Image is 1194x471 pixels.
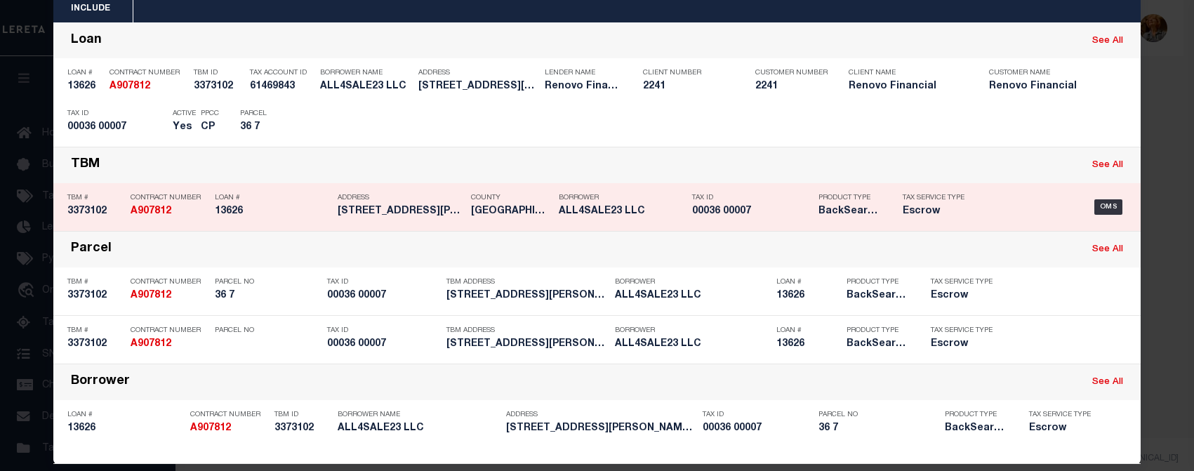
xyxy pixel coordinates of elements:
[71,241,112,258] div: Parcel
[327,338,439,350] h5: 00036 00007
[506,423,696,434] h5: 147 Risdon Street Mount Holly, ...
[274,423,331,434] h5: 3373102
[692,194,811,202] p: Tax ID
[615,338,769,350] h5: ALL4SALE23 LLC
[190,411,267,419] p: Contract Number
[67,110,166,118] p: Tax ID
[190,423,267,434] h5: A907812
[71,157,100,173] div: TBM
[471,206,552,218] h5: Burlington
[545,69,622,77] p: Lender Name
[110,81,150,91] strong: A907812
[931,326,994,335] p: Tax Service Type
[131,338,208,350] h5: A907812
[1029,411,1099,419] p: Tax Service Type
[643,69,734,77] p: Client Number
[67,81,102,93] h5: 13626
[559,206,685,218] h5: ALL4SALE23 LLC
[201,121,219,133] h5: CP
[67,278,124,286] p: TBM #
[131,339,171,349] strong: A907812
[194,69,243,77] p: TBM ID
[173,110,196,118] p: Active
[818,411,938,419] p: Parcel No
[67,194,124,202] p: TBM #
[903,206,973,218] h5: Escrow
[1029,423,1099,434] h5: Escrow
[67,290,124,302] h5: 3373102
[847,326,910,335] p: Product Type
[338,194,464,202] p: Address
[1092,37,1123,46] a: See All
[131,206,171,216] strong: A907812
[131,326,208,335] p: Contract Number
[446,338,608,350] h5: 147 Risdon Street Mount Holly, ...
[67,326,124,335] p: TBM #
[320,81,411,93] h5: ALL4SALE23 LLC
[818,423,938,434] h5: 36 7
[71,33,102,49] div: Loan
[643,81,734,93] h5: 2241
[446,290,608,302] h5: 147 Risdon Street Mount Holly, ...
[1092,245,1123,254] a: See All
[67,69,102,77] p: Loan #
[989,81,1108,93] h5: Renovo Financial
[931,338,994,350] h5: Escrow
[327,278,439,286] p: Tax ID
[615,326,769,335] p: Borrower
[250,69,313,77] p: Tax Account ID
[847,278,910,286] p: Product Type
[215,194,331,202] p: Loan #
[506,411,696,419] p: Address
[240,121,303,133] h5: 36 7
[173,121,194,133] h5: Yes
[67,423,183,434] h5: 13626
[71,374,130,390] div: Borrower
[945,411,1008,419] p: Product Type
[131,194,208,202] p: Contract Number
[240,110,303,118] p: Parcel
[215,290,320,302] h5: 36 7
[776,290,840,302] h5: 13626
[131,278,208,286] p: Contract Number
[131,290,208,302] h5: A907812
[692,206,811,218] h5: 00036 00007
[274,411,331,419] p: TBM ID
[67,411,183,419] p: Loan #
[989,69,1108,77] p: Customer Name
[110,69,187,77] p: Contract Number
[1092,161,1123,170] a: See All
[545,81,622,93] h5: Renovo Financial
[847,338,910,350] h5: BackSearch,Escrow
[338,411,499,419] p: Borrower Name
[818,206,882,218] h5: BackSearch,Escrow
[131,291,171,300] strong: A907812
[215,206,331,218] h5: 13626
[776,338,840,350] h5: 13626
[471,194,552,202] p: County
[776,326,840,335] p: Loan #
[250,81,313,93] h5: 61469843
[67,206,124,218] h5: 3373102
[615,290,769,302] h5: ALL4SALE23 LLC
[931,290,994,302] h5: Escrow
[194,81,243,93] h5: 3373102
[847,290,910,302] h5: BackSearch,Escrow
[327,290,439,302] h5: 00036 00007
[703,423,811,434] h5: 00036 00007
[903,194,973,202] p: Tax Service Type
[67,338,124,350] h5: 3373102
[190,423,231,433] strong: A907812
[418,69,538,77] p: Address
[615,278,769,286] p: Borrower
[559,194,685,202] p: Borrower
[338,423,499,434] h5: ALL4SALE23 LLC
[703,411,811,419] p: Tax ID
[945,423,1008,434] h5: BackSearch,Escrow
[446,326,608,335] p: TBM Address
[131,206,208,218] h5: A907812
[215,326,320,335] p: Parcel No
[201,110,219,118] p: PPCC
[1094,199,1123,215] div: OMS
[931,278,994,286] p: Tax Service Type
